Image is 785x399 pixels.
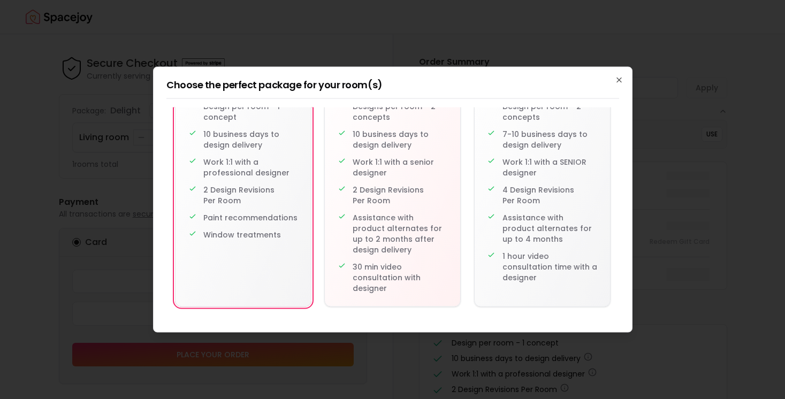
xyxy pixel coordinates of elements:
p: Assistance with product alternates for up to 4 months [502,212,597,244]
p: Work 1:1 with a senior designer [353,157,447,178]
p: Design per room - 2 concepts [502,101,597,122]
p: Assistance with product alternates for up to 2 months after design delivery [353,212,447,255]
h2: Choose the perfect package for your room(s) [166,80,619,90]
p: 1 hour video consultation time with a designer [502,251,597,283]
p: 4 Design Revisions Per Room [502,185,597,206]
p: Designs per room - 2 concepts [353,101,447,122]
p: Work 1:1 with a SENIOR designer [502,157,597,178]
p: 7-10 business days to design delivery [502,129,597,150]
p: 30 min video consultation with designer [353,262,447,294]
p: 10 business days to design delivery [353,129,447,150]
p: 2 Design Revisions Per Room [353,185,447,206]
